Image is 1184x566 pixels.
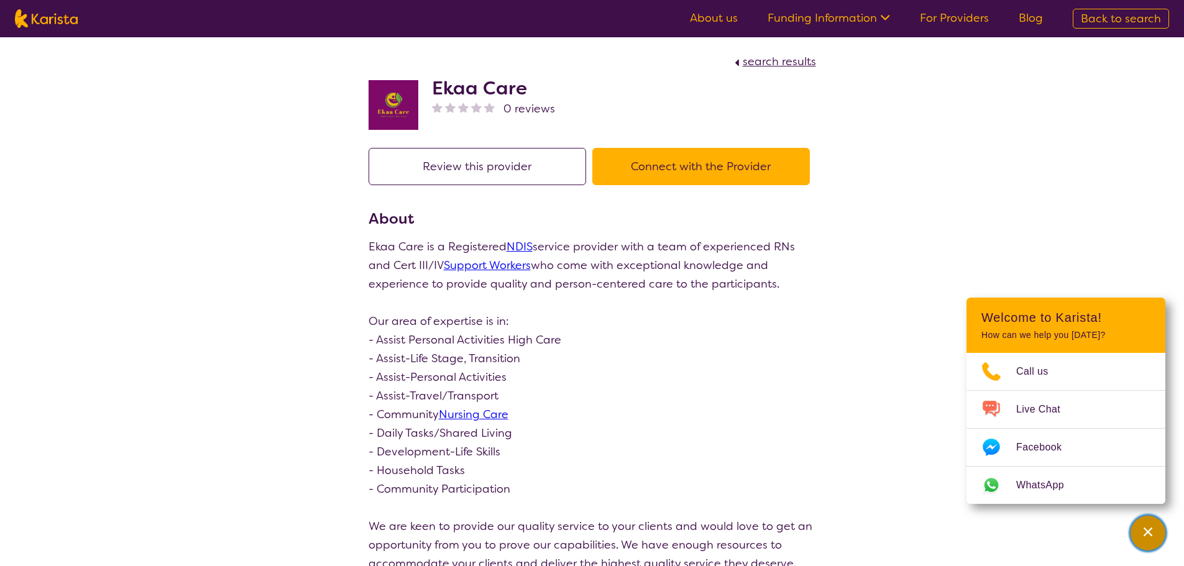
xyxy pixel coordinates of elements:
span: WhatsApp [1016,476,1079,495]
span: search results [743,54,816,69]
button: Review this provider [369,148,586,185]
a: About us [690,11,738,25]
a: Blog [1019,11,1043,25]
h2: Welcome to Karista! [981,310,1150,325]
span: Live Chat [1016,400,1075,419]
div: Channel Menu [966,298,1165,504]
span: 0 reviews [503,99,555,118]
a: Web link opens in a new tab. [966,467,1165,504]
a: search results [732,54,816,69]
img: nonereviewstar [432,102,443,112]
img: Karista logo [15,9,78,28]
img: nonereviewstar [445,102,456,112]
span: Facebook [1016,438,1076,457]
a: Connect with the Provider [592,159,816,174]
img: nonereviewstar [484,102,495,112]
img: t0vpe8vcsdnpm0eaztw4.jpg [369,80,418,130]
a: NDIS [507,239,533,254]
img: nonereviewstar [458,102,469,112]
a: Back to search [1073,9,1169,29]
p: How can we help you [DATE]? [981,330,1150,340]
span: Back to search [1081,11,1161,26]
button: Connect with the Provider [592,148,810,185]
span: Call us [1016,362,1063,381]
a: For Providers [920,11,989,25]
button: Channel Menu [1131,516,1165,550]
ul: Choose channel [966,353,1165,504]
a: Nursing Care [439,407,508,422]
img: nonereviewstar [471,102,482,112]
h3: About [369,208,816,230]
a: Funding Information [768,11,890,25]
h2: Ekaa Care [432,77,555,99]
a: Review this provider [369,159,592,174]
a: Support Workers [444,258,531,273]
